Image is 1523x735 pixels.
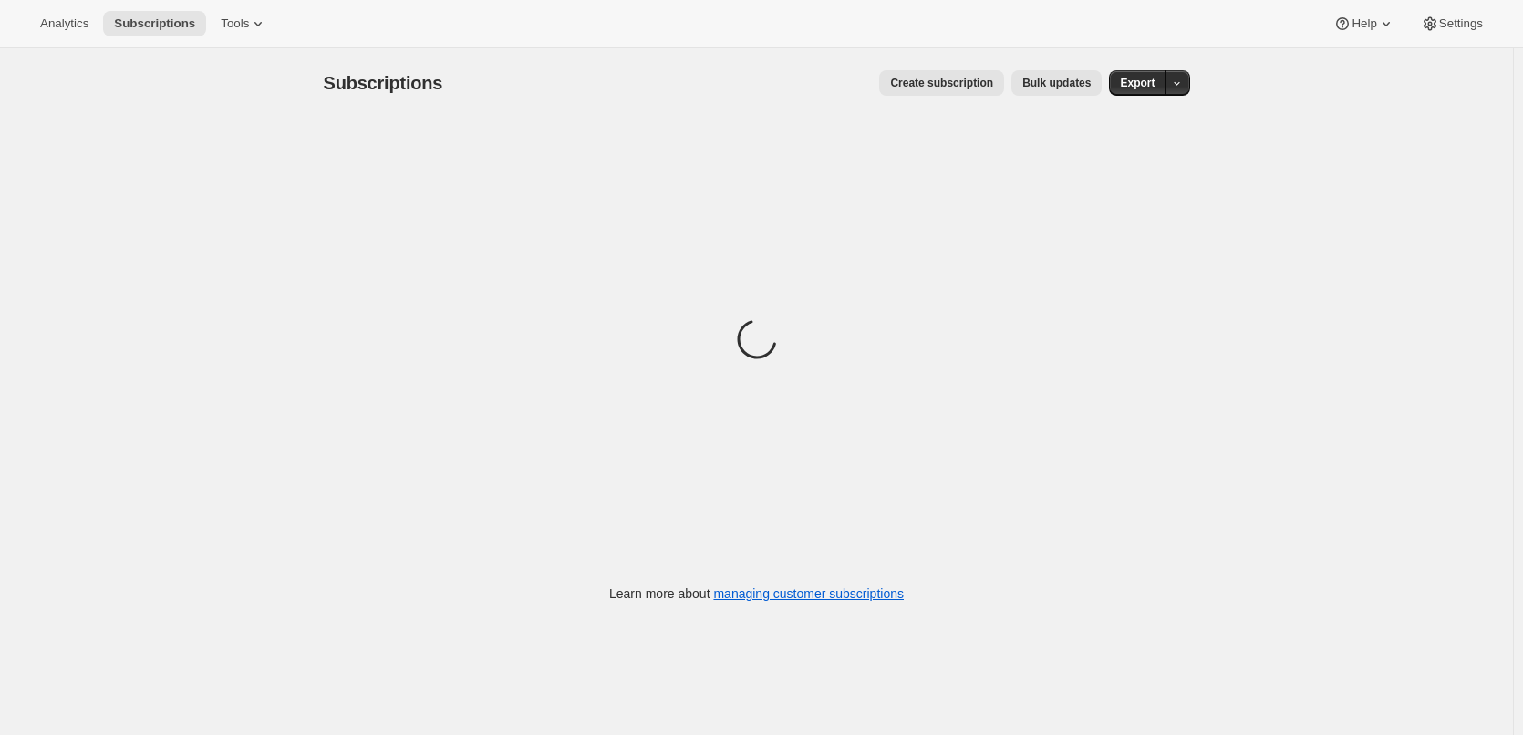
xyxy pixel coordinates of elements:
[40,16,88,31] span: Analytics
[879,70,1004,96] button: Create subscription
[1439,16,1483,31] span: Settings
[324,73,443,93] span: Subscriptions
[103,11,206,36] button: Subscriptions
[1109,70,1166,96] button: Export
[1011,70,1102,96] button: Bulk updates
[1322,11,1405,36] button: Help
[890,76,993,90] span: Create subscription
[713,586,904,601] a: managing customer subscriptions
[114,16,195,31] span: Subscriptions
[221,16,249,31] span: Tools
[609,585,904,603] p: Learn more about
[1120,76,1155,90] span: Export
[1410,11,1494,36] button: Settings
[29,11,99,36] button: Analytics
[1352,16,1376,31] span: Help
[210,11,278,36] button: Tools
[1022,76,1091,90] span: Bulk updates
